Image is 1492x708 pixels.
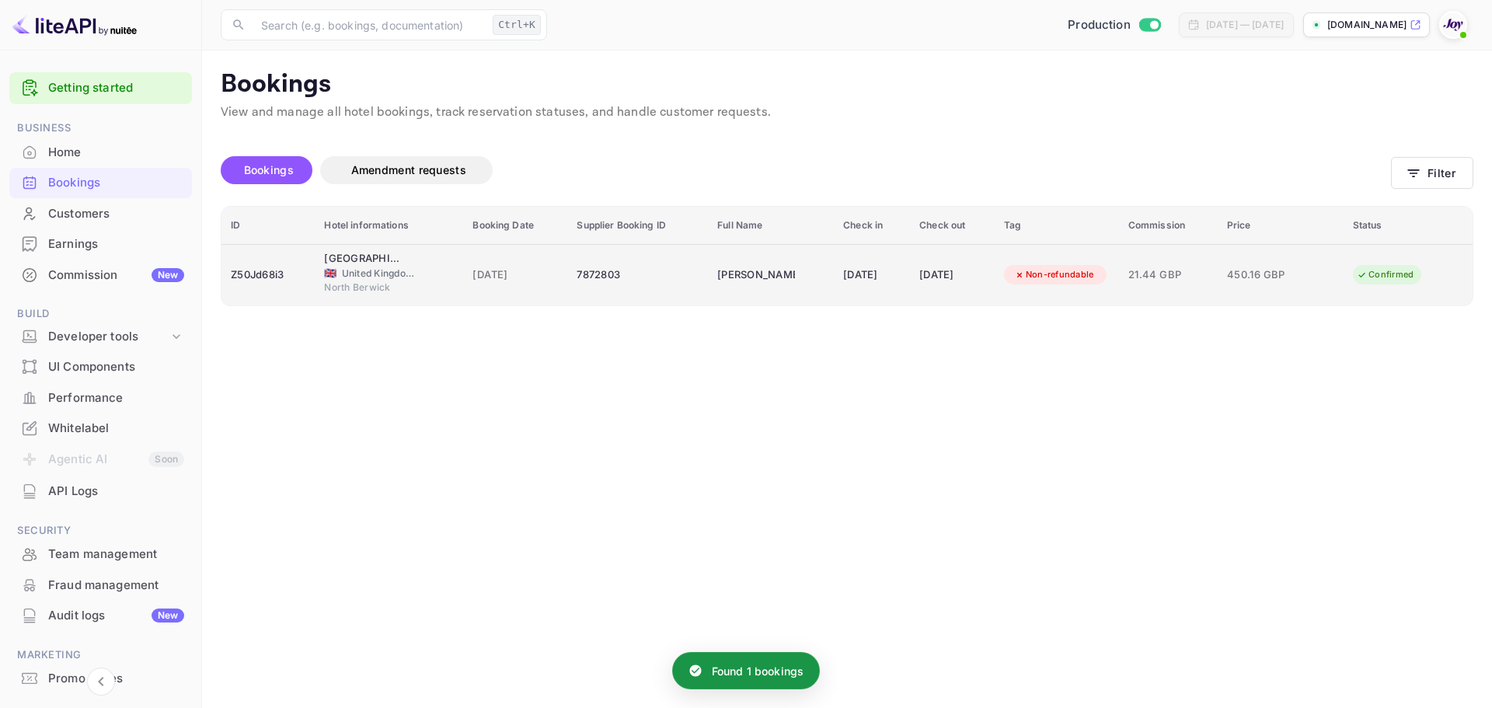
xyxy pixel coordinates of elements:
th: Commission [1119,207,1218,245]
div: Promo codes [9,664,192,694]
span: Amendment requests [351,163,466,176]
div: Team management [9,539,192,570]
span: 21.44 GBP [1128,267,1208,284]
div: Nether Abbey Hotel [324,251,402,267]
span: United Kingdom of [GEOGRAPHIC_DATA] and [GEOGRAPHIC_DATA] [342,267,420,281]
a: CommissionNew [9,260,192,289]
div: Earnings [9,229,192,260]
div: Commission [48,267,184,284]
a: Promo codes [9,664,192,692]
div: Customers [9,199,192,229]
th: Check in [834,207,910,245]
th: ID [221,207,315,245]
div: Performance [9,383,192,413]
div: Audit logsNew [9,601,192,631]
table: booking table [221,207,1473,305]
span: 450.16 GBP [1227,267,1305,284]
span: North Berwick [324,281,402,295]
img: With Joy [1441,12,1466,37]
th: Tag [995,207,1119,245]
a: Team management [9,539,192,568]
p: Bookings [221,69,1473,100]
div: Performance [48,389,184,407]
span: Build [9,305,192,323]
div: Bookings [48,174,184,192]
a: Audit logsNew [9,601,192,630]
div: Confirmed [1347,265,1424,284]
div: Ctrl+K [493,15,541,35]
th: Check out [910,207,995,245]
div: Developer tools [9,323,192,351]
img: LiteAPI logo [12,12,137,37]
div: Promo codes [48,670,184,688]
div: API Logs [48,483,184,500]
a: Bookings [9,168,192,197]
div: Earnings [48,235,184,253]
div: Team management [48,546,184,563]
div: Home [9,138,192,168]
div: New [152,268,184,282]
div: UI Components [48,358,184,376]
div: Bookings [9,168,192,198]
a: API Logs [9,476,192,505]
a: Performance [9,383,192,412]
p: [DOMAIN_NAME] [1327,18,1407,32]
a: Getting started [48,79,184,97]
span: United Kingdom of Great Britain and Northern Ireland [324,268,336,278]
th: Price [1218,207,1344,245]
th: Full Name [708,207,834,245]
th: Supplier Booking ID [567,207,708,245]
div: Whitelabel [9,413,192,444]
div: Developer tools [48,328,169,346]
a: UI Components [9,352,192,381]
div: API Logs [9,476,192,507]
div: Thomas Dick [717,263,795,288]
th: Booking Date [463,207,567,245]
div: Non-refundable [1004,265,1104,284]
a: Home [9,138,192,166]
div: Audit logs [48,607,184,625]
div: Fraud management [9,570,192,601]
div: CommissionNew [9,260,192,291]
a: Customers [9,199,192,228]
div: [DATE] [919,263,985,288]
div: Getting started [9,72,192,104]
a: Earnings [9,229,192,258]
span: Security [9,522,192,539]
div: Z50Jd68i3 [231,263,305,288]
div: [DATE] [843,263,901,288]
span: Production [1068,16,1131,34]
input: Search (e.g. bookings, documentation) [252,9,486,40]
button: Filter [1391,157,1473,189]
div: New [152,609,184,623]
span: Bookings [244,163,294,176]
div: [DATE] — [DATE] [1206,18,1284,32]
span: Business [9,120,192,137]
div: account-settings tabs [221,156,1391,184]
a: Fraud management [9,570,192,599]
span: Marketing [9,647,192,664]
div: Switch to Sandbox mode [1061,16,1166,34]
p: View and manage all hotel bookings, track reservation statuses, and handle customer requests. [221,103,1473,122]
div: Customers [48,205,184,223]
div: Home [48,144,184,162]
th: Status [1344,207,1473,245]
p: Found 1 bookings [712,663,804,679]
th: Hotel informations [315,207,463,245]
div: UI Components [9,352,192,382]
div: Whitelabel [48,420,184,438]
div: Fraud management [48,577,184,595]
a: Whitelabel [9,413,192,442]
button: Collapse navigation [87,668,115,696]
span: [DATE] [472,267,558,284]
div: 7872803 [577,263,699,288]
